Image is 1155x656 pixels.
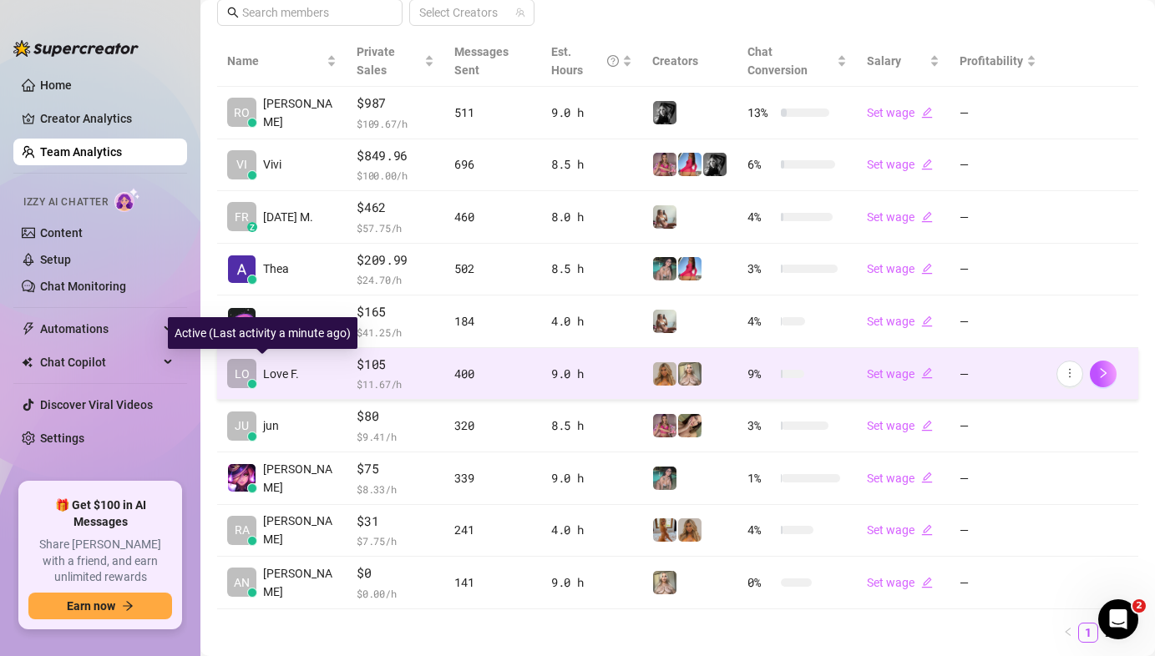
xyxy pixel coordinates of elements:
[950,244,1046,296] td: —
[263,564,337,601] span: [PERSON_NAME]
[454,365,530,383] div: 400
[357,459,434,479] span: $75
[357,93,434,114] span: $987
[960,54,1023,68] span: Profitability
[747,260,774,278] span: 3 %
[23,194,108,210] span: Izzy AI Chatter
[40,349,159,376] span: Chat Copilot
[747,208,774,226] span: 4 %
[747,45,808,77] span: Chat Conversion
[551,43,620,79] div: Est. Hours
[1063,627,1073,637] span: left
[454,469,530,487] div: 339
[168,317,357,349] div: Active (Last activity a minute ago)
[357,250,434,270] span: $209.99
[950,557,1046,609] td: —
[551,155,633,174] div: 8.5 h
[263,94,337,131] span: [PERSON_NAME]
[950,87,1046,139] td: —
[653,571,676,594] img: Ellie (VIP)
[747,155,774,174] span: 6 %
[357,406,434,426] span: $80
[114,188,140,212] img: AI Chatter
[867,54,901,68] span: Salary
[357,585,434,602] span: $ 0.00 /h
[1097,367,1109,379] span: right
[357,563,434,583] span: $0
[747,469,774,487] span: 1 %
[1098,599,1138,639] iframe: Intercom live chat
[357,271,434,288] span: $ 24.70 /h
[747,312,774,331] span: 4 %
[678,362,702,386] img: Ellie (VIP)
[454,416,530,435] div: 320
[357,428,434,445] span: $ 9.41 /h
[515,8,525,18] span: team
[950,400,1046,452] td: —
[747,521,774,539] span: 4 %
[263,416,279,435] span: jun
[551,208,633,226] div: 8.0 h
[263,365,299,383] span: Love F.
[867,158,933,171] a: Set wageedit
[263,260,289,278] span: Thea
[921,577,933,588] span: edit
[1132,599,1146,613] span: 2
[950,295,1046,348] td: —
[921,107,933,119] span: edit
[950,505,1046,558] td: —
[678,257,702,280] img: Maddie (VIP)
[653,310,676,333] img: Savannah (VIP)
[921,211,933,223] span: edit
[653,414,676,437] img: Tabby (VIP)
[653,153,676,176] img: Tabby (VIP)
[40,431,84,445] a: Settings
[454,208,530,226] div: 460
[236,155,247,174] span: VI
[454,155,530,174] div: 696
[247,222,257,232] div: z
[551,469,633,487] div: 9.0 h
[263,208,313,226] span: [DATE] M.
[454,260,530,278] div: 502
[867,367,933,381] a: Set wageedit
[235,365,250,383] span: LO
[40,398,153,411] a: Discover Viral Videos
[747,573,774,592] span: 0 %
[867,262,933,275] a: Set wageedit
[950,348,1046,401] td: —
[454,312,530,331] div: 184
[357,167,434,184] span: $ 100.00 /h
[357,512,434,532] span: $31
[122,600,134,612] span: arrow-right
[228,255,256,283] img: Thea
[950,191,1046,244] td: —
[921,159,933,170] span: edit
[235,521,250,539] span: RA
[653,362,676,386] img: Jaz (VIP)
[357,302,434,322] span: $165
[867,419,933,432] a: Set wageedit
[357,45,395,77] span: Private Sales
[357,355,434,375] span: $105
[454,521,530,539] div: 241
[867,106,933,119] a: Set wageedit
[867,576,933,589] a: Set wageedit
[263,512,337,548] span: [PERSON_NAME]
[227,7,239,18] span: search
[454,45,509,77] span: Messages Sent
[551,260,633,278] div: 8.5 h
[454,103,530,122] div: 511
[357,376,434,392] span: $ 11.67 /h
[921,263,933,275] span: edit
[242,3,379,22] input: Search members
[551,521,633,539] div: 4.0 h
[357,481,434,497] span: $ 8.33 /h
[234,573,250,592] span: AN
[1078,623,1098,643] li: 1
[263,155,281,174] span: Vivi
[40,253,71,266] a: Setup
[867,472,933,485] a: Set wageedit
[357,198,434,218] span: $462
[678,153,702,176] img: Maddie (VIP)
